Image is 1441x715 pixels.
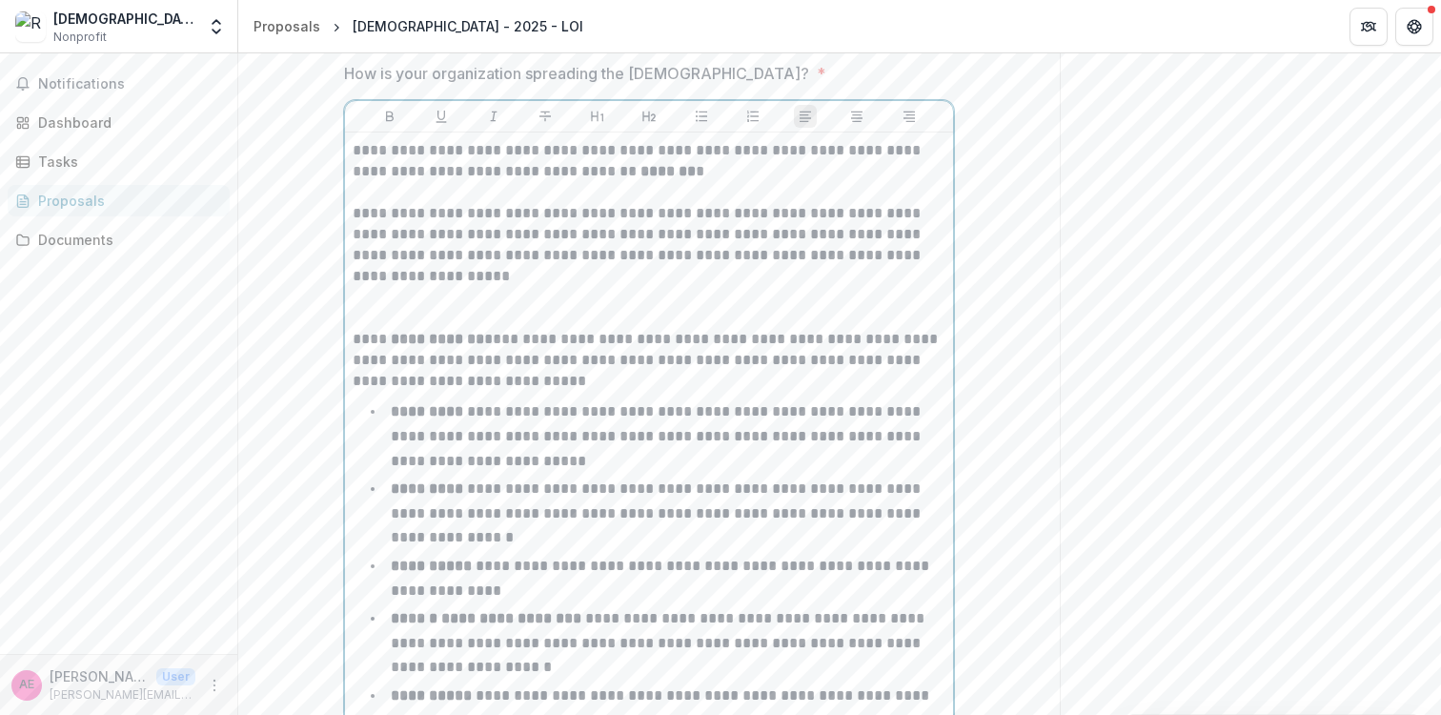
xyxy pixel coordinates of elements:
button: Italicize [482,105,505,128]
div: Proposals [38,191,214,211]
span: Nonprofit [53,29,107,46]
button: Bold [378,105,401,128]
button: Open entity switcher [203,8,230,46]
div: Anna English [19,679,34,691]
div: Dashboard [38,112,214,133]
div: Proposals [254,16,320,36]
a: Documents [8,224,230,255]
button: Align Center [845,105,868,128]
div: [DEMOGRAPHIC_DATA] - 2025 - LOI [353,16,583,36]
button: Underline [430,105,453,128]
div: Tasks [38,152,214,172]
p: User [156,668,195,685]
button: Heading 2 [638,105,660,128]
button: Align Right [898,105,921,128]
nav: breadcrumb [246,12,591,40]
button: Align Left [794,105,817,128]
p: [PERSON_NAME] [50,666,149,686]
button: Notifications [8,69,230,99]
button: Heading 1 [586,105,609,128]
p: How is your organization spreading the [DEMOGRAPHIC_DATA]? [344,62,809,85]
button: More [203,674,226,697]
button: Get Help [1395,8,1433,46]
button: Partners [1350,8,1388,46]
p: [PERSON_NAME][EMAIL_ADDRESS][DOMAIN_NAME] [50,686,195,704]
div: [DEMOGRAPHIC_DATA] [53,9,195,29]
a: Proposals [246,12,328,40]
button: Strike [534,105,557,128]
button: Ordered List [741,105,764,128]
a: Dashboard [8,107,230,138]
a: Proposals [8,185,230,216]
span: Notifications [38,76,222,92]
button: Bullet List [690,105,713,128]
img: Resurrection Church [15,11,46,42]
div: Documents [38,230,214,250]
a: Tasks [8,146,230,177]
